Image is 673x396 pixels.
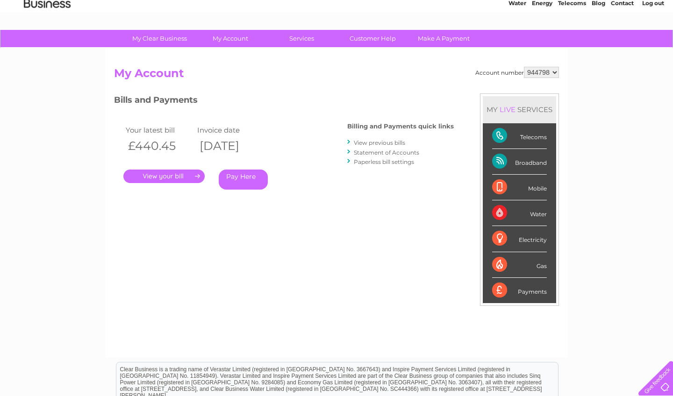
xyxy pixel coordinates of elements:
a: Services [263,30,340,47]
a: Contact [611,40,634,47]
a: Water [508,40,526,47]
div: Electricity [492,226,547,252]
a: Paperless bill settings [354,158,414,165]
a: Customer Help [334,30,411,47]
h4: Billing and Payments quick links [347,123,454,130]
div: Payments [492,278,547,303]
a: Make A Payment [405,30,482,47]
div: Broadband [492,149,547,175]
a: Pay Here [219,170,268,190]
div: Clear Business is a trading name of Verastar Limited (registered in [GEOGRAPHIC_DATA] No. 3667643... [116,5,558,45]
div: Mobile [492,175,547,200]
div: Gas [492,252,547,278]
td: Invoice date [195,124,266,136]
th: £440.45 [123,136,195,156]
a: . [123,170,205,183]
img: logo.png [23,24,71,53]
a: Statement of Accounts [354,149,419,156]
a: My Account [192,30,269,47]
h2: My Account [114,67,559,85]
div: Telecoms [492,123,547,149]
a: Telecoms [558,40,586,47]
div: LIVE [498,105,517,114]
a: Energy [532,40,552,47]
a: View previous bills [354,139,405,146]
th: [DATE] [195,136,266,156]
a: Log out [642,40,664,47]
a: My Clear Business [121,30,198,47]
h3: Bills and Payments [114,93,454,110]
div: Account number [475,67,559,78]
div: Water [492,200,547,226]
td: Your latest bill [123,124,195,136]
div: MY SERVICES [483,96,556,123]
a: Blog [592,40,605,47]
a: 0333 014 3131 [497,5,561,16]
